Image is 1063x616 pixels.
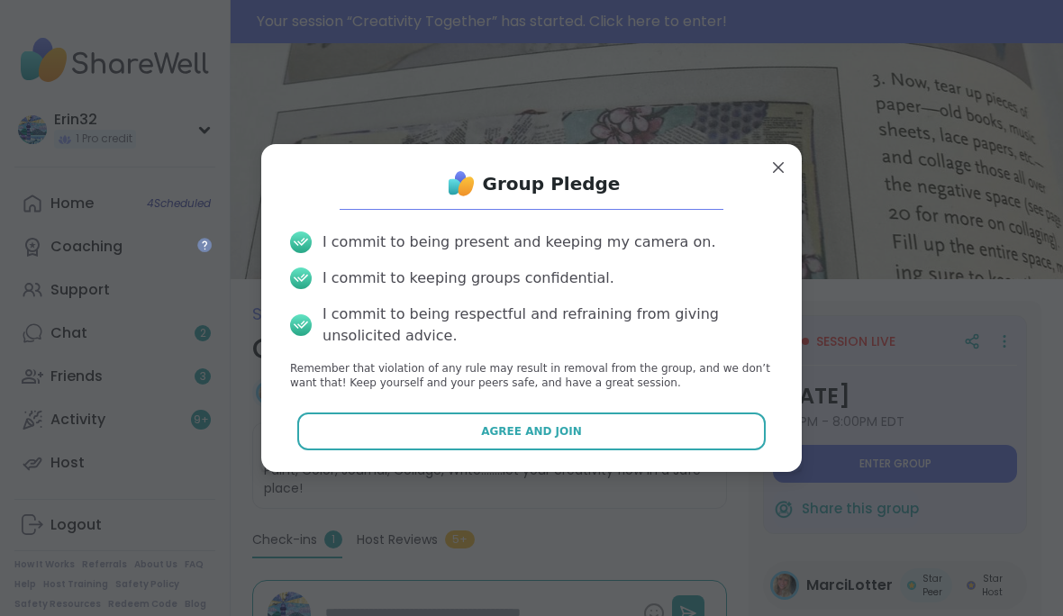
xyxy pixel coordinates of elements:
[443,166,479,202] img: ShareWell Logo
[323,231,715,253] div: I commit to being present and keeping my camera on.
[297,412,767,450] button: Agree and Join
[197,238,212,252] iframe: Spotlight
[290,361,773,392] p: Remember that violation of any rule may result in removal from the group, and we don’t want that!...
[483,171,621,196] h1: Group Pledge
[481,423,582,439] span: Agree and Join
[323,267,614,289] div: I commit to keeping groups confidential.
[323,303,773,347] div: I commit to being respectful and refraining from giving unsolicited advice.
